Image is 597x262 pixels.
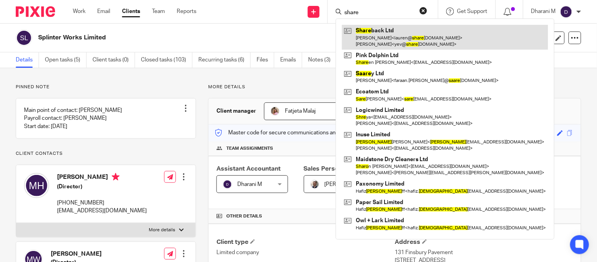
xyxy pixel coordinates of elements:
p: 131 Finsbury Pavement [395,249,573,256]
h2: Splinter Works Limited [38,33,387,42]
span: Dharani M [237,182,262,187]
p: [EMAIL_ADDRESS][DOMAIN_NAME] [57,207,147,215]
span: Other details [226,213,262,219]
img: Pixie [16,6,55,17]
a: Details [16,52,39,68]
a: Files [257,52,274,68]
h4: [PERSON_NAME] [57,173,147,183]
span: Get Support [457,9,488,14]
span: Fatjeta Malaj [285,108,316,114]
span: Team assignments [226,145,273,152]
p: Master code for secure communications and files [214,129,350,137]
i: Primary [112,173,120,181]
img: svg%3E [560,6,573,18]
a: Team [152,7,165,15]
img: Matt%20Circle.png [310,180,320,189]
h4: [PERSON_NAME] [51,250,140,258]
a: Recurring tasks (6) [198,52,251,68]
button: Clear [420,7,427,15]
h4: Address [395,238,573,246]
p: Pinned note [16,84,196,90]
img: svg%3E [24,173,49,198]
a: Emails [280,52,302,68]
p: Dharani M [531,7,556,15]
span: [PERSON_NAME] [325,182,368,187]
p: More details [149,227,175,233]
h4: Client type [216,238,395,246]
a: Notes (3) [308,52,337,68]
a: Reports [177,7,196,15]
img: MicrosoftTeams-image%20(5).png [270,106,280,116]
input: Search [344,9,414,17]
a: Email [97,7,110,15]
a: Work [73,7,85,15]
span: Assistant Accountant [216,165,281,172]
a: Clients [122,7,140,15]
h5: (Director) [57,183,147,191]
a: Open tasks (5) [45,52,87,68]
a: Closed tasks (103) [141,52,192,68]
p: [PHONE_NUMBER] [57,199,147,207]
p: Client contacts [16,151,196,157]
p: Limited company [216,249,395,256]
p: More details [208,84,581,90]
img: svg%3E [16,30,32,46]
a: Client tasks (0) [92,52,135,68]
img: svg%3E [223,180,232,189]
span: Sales Person [304,165,343,172]
h3: Client manager [216,107,256,115]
